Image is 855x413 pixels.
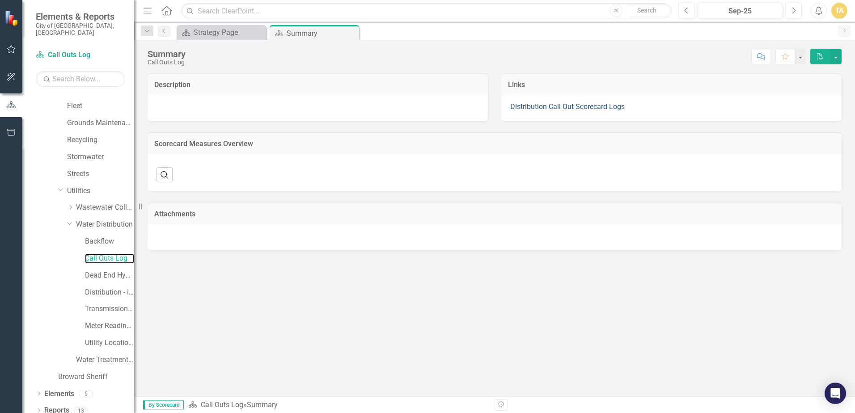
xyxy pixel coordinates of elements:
a: Dead End Hydrant Flushing Log [85,270,134,281]
span: Elements & Reports [36,11,125,22]
a: Streets [67,169,134,179]
div: Summary [148,49,186,59]
input: Search Below... [36,71,125,87]
a: Water Treatment Plant [76,355,134,365]
div: » [188,400,488,410]
a: Utility Location Requests [85,338,134,348]
small: City of [GEOGRAPHIC_DATA], [GEOGRAPHIC_DATA] [36,22,125,37]
div: Call Outs Log [148,59,186,66]
div: Open Intercom Messenger [825,383,846,404]
a: Strategy Page [179,27,264,38]
a: Water Distribution [76,219,134,230]
a: Call Outs Log [36,50,125,60]
a: Fleet [67,101,134,111]
a: Meter Reading ([PERSON_NAME]) [85,321,134,331]
a: Distribution Call Out Scorecard Logs [510,102,625,111]
img: ClearPoint Strategy [4,10,20,25]
a: Transmission and Distribution [85,304,134,314]
a: Recycling [67,135,134,145]
div: Summary [287,28,357,39]
a: Call Outs Log [85,253,134,264]
a: Stormwater [67,152,134,162]
span: By Scorecard [143,400,184,409]
button: TA [831,3,847,19]
a: Broward Sheriff [58,372,134,382]
h3: Attachments [154,210,835,218]
span: Search [637,7,656,14]
input: Search ClearPoint... [181,3,672,19]
div: Summary [247,400,278,409]
div: Strategy Page [194,27,264,38]
div: Sep-25 [701,6,780,17]
a: Distribution - inactive scorecard (combined with transmission in [DATE]) [85,287,134,298]
a: Call Outs Log [201,400,243,409]
a: Utilities [67,186,134,196]
a: Backflow [85,236,134,247]
a: Elements [44,389,74,399]
h3: Links [508,81,835,89]
div: 5 [79,390,93,397]
h3: Scorecard Measures Overview [154,140,835,148]
a: Grounds Maintenance [67,118,134,128]
a: Wastewater Collection [76,202,134,213]
button: Sep-25 [698,3,783,19]
button: Search [625,4,669,17]
h3: Description [154,81,481,89]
